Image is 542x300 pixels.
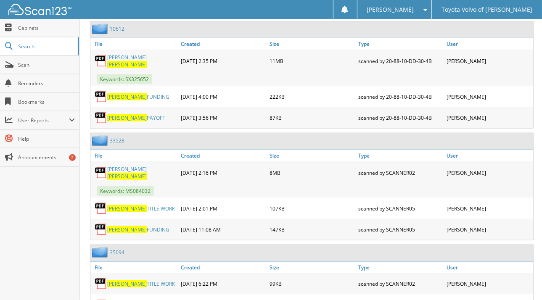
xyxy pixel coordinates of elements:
[107,166,177,180] a: [PERSON_NAME][PERSON_NAME]
[90,38,179,50] a: File
[107,205,175,212] a: [PERSON_NAME]TITLE WORK
[179,150,268,161] a: Created
[107,114,165,121] a: [PERSON_NAME]PAYOFF
[107,173,147,180] span: [PERSON_NAME]
[90,262,179,273] a: File
[179,52,268,70] div: [DATE] 2:35 PM
[267,221,356,238] div: 147KB
[107,280,147,287] span: [PERSON_NAME]
[107,93,147,100] span: [PERSON_NAME]
[18,154,75,161] span: Announcements
[444,200,533,217] div: [PERSON_NAME]
[444,109,533,126] div: [PERSON_NAME]
[179,262,268,273] a: Created
[90,150,179,161] a: File
[356,221,445,238] div: scanned by SCANNER05
[18,61,75,68] span: Scan
[267,275,356,292] div: 99KB
[444,262,533,273] a: User
[18,80,75,87] span: Reminders
[69,154,76,161] div: 2
[107,93,169,100] a: [PERSON_NAME]FUNDING
[107,54,177,68] a: [PERSON_NAME][PERSON_NAME]
[267,52,356,70] div: 11MB
[267,200,356,217] div: 107KB
[356,200,445,217] div: scanned by SCANNER05
[267,163,356,182] div: 8MB
[179,221,268,238] div: [DATE] 11:08 AM
[107,61,147,68] span: [PERSON_NAME]
[356,52,445,70] div: scanned by 20-88-10-DD-30-4B
[356,262,445,273] a: Type
[18,24,75,32] span: Cabinets
[95,111,107,124] img: PDF.png
[92,24,110,34] img: folder2.png
[267,150,356,161] a: Size
[110,249,124,256] a: 35094
[179,38,268,50] a: Created
[95,223,107,236] img: PDF.png
[444,275,533,292] div: [PERSON_NAME]
[179,275,268,292] div: [DATE] 6:22 PM
[18,98,75,105] span: Bookmarks
[110,25,124,32] a: 10612
[18,117,69,124] span: User Reports
[110,137,124,144] a: 33528
[92,247,110,258] img: folder2.png
[107,205,147,212] span: [PERSON_NAME]
[92,135,110,146] img: folder2.png
[356,88,445,105] div: scanned by 20-88-10-DD-30-4B
[267,88,356,105] div: 222KB
[95,166,107,179] img: PDF.png
[107,226,169,233] a: [PERSON_NAME]FUNDING
[367,7,414,12] span: [PERSON_NAME]
[444,163,533,182] div: [PERSON_NAME]
[267,262,356,273] a: Size
[356,38,445,50] a: Type
[179,163,268,182] div: [DATE] 2:16 PM
[500,260,542,300] iframe: Chat Widget
[444,150,533,161] a: User
[97,186,154,196] span: Keywords: MS084032
[356,150,445,161] a: Type
[356,109,445,126] div: scanned by 20-88-10-DD-30-4B
[179,88,268,105] div: [DATE] 4:00 PM
[444,221,533,238] div: [PERSON_NAME]
[97,74,152,84] span: Keywords: SX325652
[18,135,75,142] span: Help
[442,7,532,12] span: Toyota Volvo of [PERSON_NAME]
[267,109,356,126] div: 87KB
[95,55,107,67] img: PDF.png
[267,38,356,50] a: Size
[107,114,147,121] span: [PERSON_NAME]
[107,280,175,287] a: [PERSON_NAME]TITLE WORK
[444,38,533,50] a: User
[444,52,533,70] div: [PERSON_NAME]
[8,4,71,15] img: scan123-logo-white.svg
[95,202,107,215] img: PDF.png
[179,109,268,126] div: [DATE] 3:56 PM
[179,200,268,217] div: [DATE] 2:01 PM
[95,90,107,103] img: PDF.png
[107,226,147,233] span: [PERSON_NAME]
[356,163,445,182] div: scanned by SCANNER02
[18,43,74,50] span: Search
[356,275,445,292] div: scanned by SCANNER02
[444,88,533,105] div: [PERSON_NAME]
[95,277,107,290] img: PDF.png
